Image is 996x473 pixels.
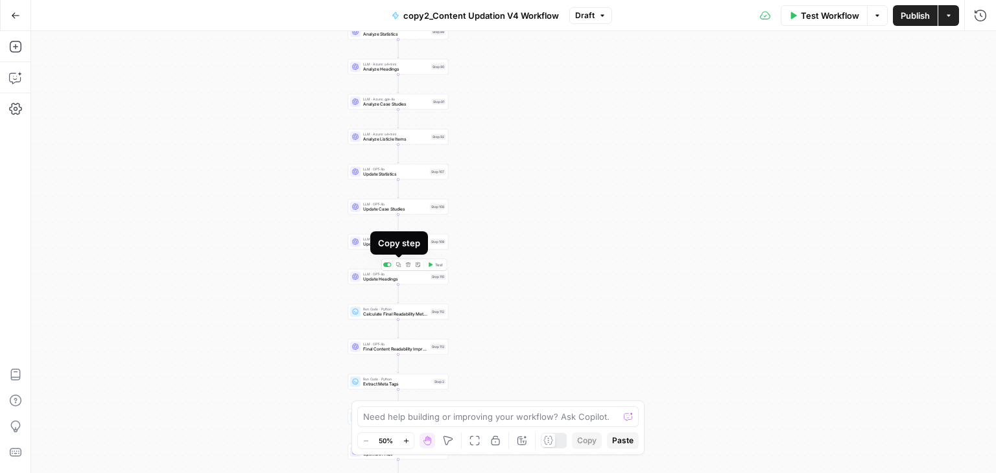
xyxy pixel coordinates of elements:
button: Test [425,260,445,269]
div: Step 2 [433,379,445,385]
span: Update Listicles [363,241,427,248]
span: Test [435,262,443,268]
div: Step 92 [431,134,445,140]
div: Step 113 [431,344,445,350]
span: Publish [901,9,930,22]
div: LLM · Azure: gpt-4oAnalyze Case StudiesStep 91 [348,94,449,110]
div: Step 109 [430,239,445,245]
span: Update Headings [363,276,428,283]
div: LLM · GPT-4oOptimize FAQsStep 6 [348,444,449,459]
span: LLM · GPT-4o [363,202,427,207]
span: Paste [612,435,634,446]
div: Step 89 [431,29,445,35]
span: Update Case Studies [363,206,427,213]
div: Step 90 [431,64,445,70]
div: Step 107 [430,169,445,175]
div: Step 108 [430,204,445,210]
div: Run Code · PythonAnalyze Current FAQsStep 45 [348,409,449,424]
span: copy2_Content Updation V4 Workflow [403,9,559,22]
button: Publish [893,5,938,26]
div: LLM · Azure: o4-miniAnalyze HeadingsStep 90 [348,59,449,75]
span: LLM · Azure: o4-mini [363,132,429,137]
span: Run Code · Python [363,306,428,312]
span: Test Workflow [801,9,859,22]
span: Extract Meta Tags [363,381,431,387]
g: Edge from step_89 to step_90 [397,40,399,58]
div: Run Code · PythonExtract Meta TagsStep 2 [348,374,449,389]
span: Calculate Final Readability Metrics [363,311,428,317]
div: Run Code · PythonCalculate Final Readability MetricsStep 112 [348,304,449,319]
span: Analyze Statistics [363,31,429,38]
div: LLM · GPT-4oUpdate Case StudiesStep 108 [348,199,449,214]
div: LLM · Azure: o4-miniAnalyze Listicle ItemsStep 92 [348,129,449,144]
span: LLM · GPT-4o [363,341,428,347]
span: Analyze Case Studies [363,101,429,108]
div: Step 91 [432,99,445,105]
g: Edge from step_2 to step_45 [397,389,399,408]
span: Analyze Listicle Items [363,136,429,143]
span: LLM · Azure: gpt-4o [363,97,429,102]
div: LLM · GPT-4oUpdate HeadingsStep 110Test [348,269,449,284]
span: Analyze Headings [363,66,429,73]
div: LLM · GPT-4oAnalyze StatisticsStep 89 [348,24,449,40]
div: LLM · GPT-4oFinal Content Readability ImprovementStep 113 [348,339,449,354]
span: 50% [379,435,393,446]
button: Paste [607,432,639,449]
div: LLM · GPT-4oUpdate StatisticsStep 107 [348,164,449,179]
span: Copy [577,435,597,446]
span: Draft [575,10,595,21]
span: Final Content Readability Improvement [363,346,428,352]
button: Test Workflow [781,5,867,26]
g: Edge from step_110 to step_112 [397,284,399,303]
g: Edge from step_108 to step_109 [397,214,399,233]
span: LLM · GPT-4o [363,271,428,277]
span: LLM · Azure: o4-mini [363,62,429,67]
button: copy2_Content Updation V4 Workflow [384,5,567,26]
g: Edge from step_113 to step_2 [397,354,399,373]
div: Step 112 [431,309,445,315]
g: Edge from step_112 to step_113 [397,319,399,338]
g: Edge from step_91 to step_92 [397,110,399,128]
button: Draft [569,7,612,24]
div: LLM · GPT-4.1Update ListiclesStep 109 [348,234,449,249]
g: Edge from step_107 to step_108 [397,179,399,198]
g: Edge from step_92 to step_107 [397,144,399,163]
span: LLM · GPT-4.1 [363,236,427,242]
g: Edge from step_90 to step_91 [397,75,399,93]
span: LLM · GPT-4o [363,167,427,172]
div: Step 110 [431,274,445,280]
span: Run Code · Python [363,376,431,382]
span: Update Statistics [363,171,427,178]
button: Copy [572,432,602,449]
